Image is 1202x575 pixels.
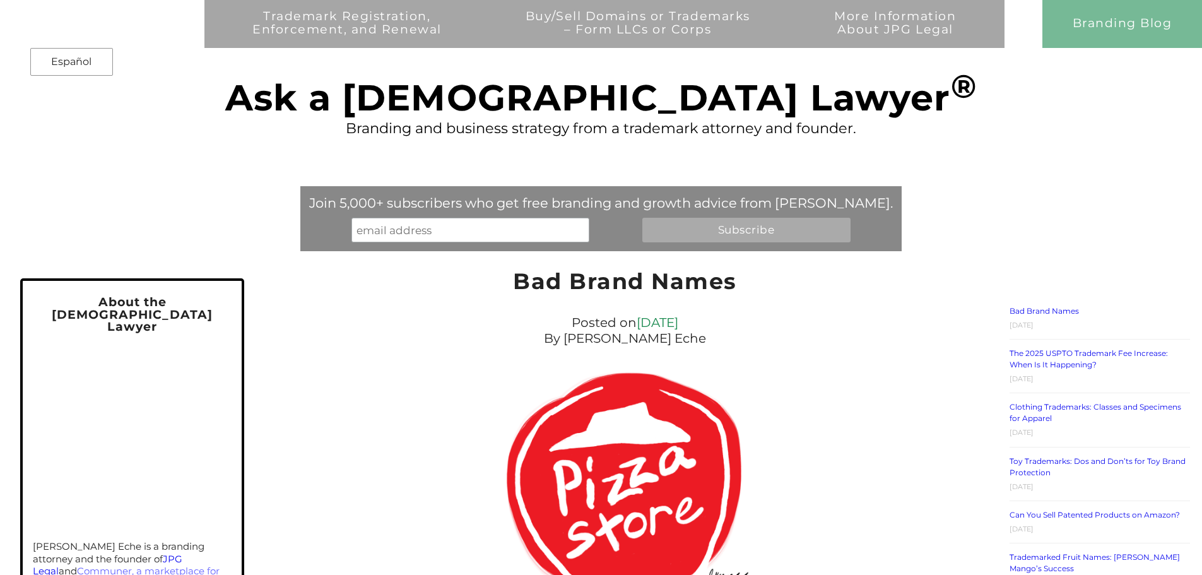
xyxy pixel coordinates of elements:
input: Subscribe [642,218,851,242]
a: Español [34,50,109,73]
input: email address [351,218,589,242]
a: [DATE] [637,315,678,330]
a: Trademarked Fruit Names: [PERSON_NAME] Mango’s Success [1010,552,1180,573]
span: About the [DEMOGRAPHIC_DATA] Lawyer [52,295,213,333]
a: Bad Brand Names [1010,306,1079,316]
a: Buy/Sell Domains or Trademarks– Form LLCs or Corps [490,10,786,58]
div: Posted on [360,312,889,350]
time: [DATE] [1010,482,1034,491]
a: Clothing Trademarks: Classes and Specimens for Apparel [1010,402,1181,423]
time: [DATE] [1010,428,1034,437]
a: Toy Trademarks: Dos and Don’ts for Toy Brand Protection [1010,456,1186,477]
time: [DATE] [1010,525,1034,533]
a: Can You Sell Patented Products on Amazon? [1010,510,1180,519]
a: The 2025 USPTO Trademark Fee Increase: When Is It Happening? [1010,348,1168,369]
a: Trademark Registration,Enforcement, and Renewal [216,10,478,58]
a: Bad Brand Names [513,268,737,295]
time: [DATE] [1010,374,1034,383]
time: [DATE] [1010,321,1034,329]
a: More InformationAbout JPG Legal [798,10,993,58]
p: By [PERSON_NAME] Eche [367,331,883,347]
